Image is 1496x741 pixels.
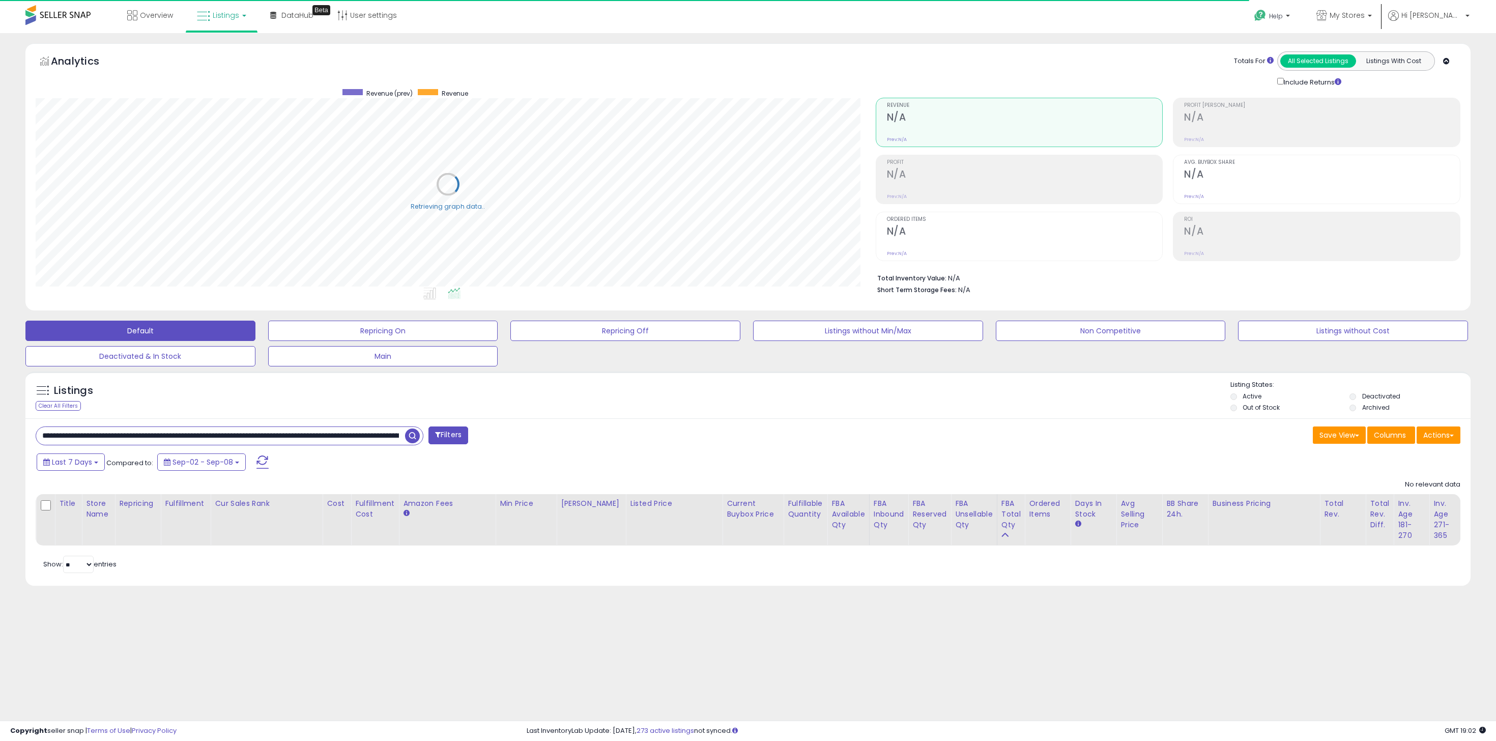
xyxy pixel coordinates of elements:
[874,498,904,530] div: FBA inbound Qty
[630,498,718,509] div: Listed Price
[215,498,318,509] div: Cur Sales Rank
[37,453,105,471] button: Last 7 Days
[1184,136,1204,142] small: Prev: N/A
[1001,498,1021,530] div: FBA Total Qty
[1362,392,1400,401] label: Deactivated
[281,10,313,20] span: DataHub
[1184,225,1460,239] h2: N/A
[1212,498,1315,509] div: Business Pricing
[788,498,823,520] div: Fulfillable Quantity
[1184,103,1460,108] span: Profit [PERSON_NAME]
[1184,193,1204,199] small: Prev: N/A
[1184,160,1460,165] span: Avg. Buybox Share
[1401,10,1462,20] span: Hi [PERSON_NAME]
[25,321,255,341] button: Default
[887,111,1163,125] h2: N/A
[887,225,1163,239] h2: N/A
[887,160,1163,165] span: Profit
[831,498,865,530] div: FBA Available Qty
[1417,426,1460,444] button: Actions
[1356,54,1431,68] button: Listings With Cost
[1362,403,1390,412] label: Archived
[877,274,946,282] b: Total Inventory Value:
[411,202,485,211] div: Retrieving graph data..
[727,498,779,520] div: Current Buybox Price
[1238,321,1468,341] button: Listings without Cost
[140,10,173,20] span: Overview
[753,321,983,341] button: Listings without Min/Max
[1184,250,1204,256] small: Prev: N/A
[1280,54,1356,68] button: All Selected Listings
[877,271,1453,283] li: N/A
[268,346,498,366] button: Main
[1184,217,1460,222] span: ROI
[958,285,970,295] span: N/A
[1433,498,1460,541] div: Inv. Age 271-365
[1330,10,1365,20] span: My Stores
[887,217,1163,222] span: Ordered Items
[1120,498,1158,530] div: Avg Selling Price
[1367,426,1415,444] button: Columns
[119,498,156,509] div: Repricing
[1234,56,1274,66] div: Totals For
[1374,430,1406,440] span: Columns
[1269,12,1283,20] span: Help
[403,509,409,518] small: Amazon Fees.
[268,321,498,341] button: Repricing On
[59,498,77,509] div: Title
[1075,498,1112,520] div: Days In Stock
[887,193,907,199] small: Prev: N/A
[1254,9,1267,22] i: Get Help
[1230,380,1471,390] p: Listing States:
[561,498,621,509] div: [PERSON_NAME]
[213,10,239,20] span: Listings
[86,498,110,520] div: Store Name
[1184,168,1460,182] h2: N/A
[25,346,255,366] button: Deactivated & In Stock
[327,498,347,509] div: Cost
[1075,520,1081,529] small: Days In Stock.
[1370,498,1389,530] div: Total Rev. Diff.
[887,250,907,256] small: Prev: N/A
[172,457,233,467] span: Sep-02 - Sep-08
[165,498,206,509] div: Fulfillment
[500,498,552,509] div: Min Price
[877,286,957,294] b: Short Term Storage Fees:
[36,401,81,411] div: Clear All Filters
[106,458,153,468] span: Compared to:
[43,559,117,569] span: Show: entries
[1405,480,1460,490] div: No relevant data
[887,136,907,142] small: Prev: N/A
[996,321,1226,341] button: Non Competitive
[1184,111,1460,125] h2: N/A
[1324,498,1361,520] div: Total Rev.
[955,498,993,530] div: FBA Unsellable Qty
[1398,498,1425,541] div: Inv. Age 181-270
[1166,498,1203,520] div: BB Share 24h.
[1243,392,1261,401] label: Active
[403,498,491,509] div: Amazon Fees
[54,384,93,398] h5: Listings
[355,498,394,520] div: Fulfillment Cost
[51,54,119,71] h5: Analytics
[1243,403,1280,412] label: Out of Stock
[52,457,92,467] span: Last 7 Days
[1029,498,1066,520] div: Ordered Items
[887,103,1163,108] span: Revenue
[887,168,1163,182] h2: N/A
[1313,426,1366,444] button: Save View
[510,321,740,341] button: Repricing Off
[1388,10,1470,33] a: Hi [PERSON_NAME]
[1270,76,1354,88] div: Include Returns
[312,5,330,15] div: Tooltip anchor
[912,498,946,530] div: FBA Reserved Qty
[157,453,246,471] button: Sep-02 - Sep-08
[1246,2,1300,33] a: Help
[428,426,468,444] button: Filters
